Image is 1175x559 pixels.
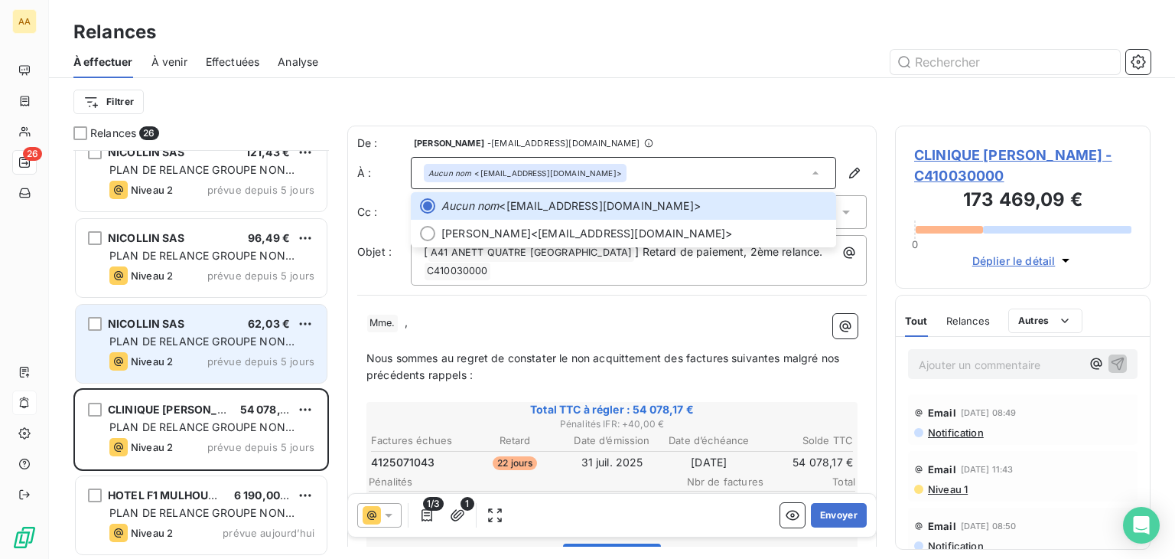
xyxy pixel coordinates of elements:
span: prévue depuis 5 jours [207,355,314,368]
span: 1/3 [423,497,444,511]
span: 6 190,00 € [234,489,291,502]
span: Notification [926,540,984,552]
td: 31 juil. 2025 [565,454,660,471]
span: , [405,315,408,329]
span: NICOLLIN SAS [108,145,184,159]
span: Niveau 2 [131,184,173,196]
span: + 40,00 € [763,492,855,522]
span: Analyse [278,54,318,70]
span: Total TTC à régler : 54 078,17 € [369,402,855,417]
div: grid [73,150,329,559]
span: Mme. [367,315,398,332]
h3: 173 469,09 € [914,186,1131,217]
em: Aucun nom [428,168,471,178]
button: Filtrer [73,90,144,114]
span: À effectuer [73,54,133,70]
span: Niveau 2 [131,441,173,453]
span: Niveau 1 [926,483,968,495]
span: Niveau 2 [131,527,173,539]
span: PLAN DE RELANCE GROUPE NON AUTOMATIQUE [109,249,295,277]
span: 54 078,17 € [240,403,301,416]
span: [DATE] 08:50 [961,521,1017,531]
span: [PERSON_NAME] [414,139,484,148]
span: Effectuées [206,54,260,70]
span: Nous sommes au regret de constater le non acquittement des factures suivantes malgré nos précéden... [366,351,842,382]
span: Objet : [357,245,392,258]
span: A41 ANETT QUATRE [GEOGRAPHIC_DATA] [428,244,634,262]
span: NICOLLIN SAS [108,317,184,330]
span: [DATE] 08:49 [961,408,1017,417]
span: Email [928,463,956,476]
span: - [EMAIL_ADDRESS][DOMAIN_NAME] [487,139,640,148]
span: 96,49 € [248,231,290,244]
span: [PERSON_NAME] [441,226,531,241]
th: Solde TTC [758,433,854,449]
span: PLAN DE RELANCE GROUPE NON AUTOMATIQUE [109,420,295,449]
span: <[EMAIL_ADDRESS][DOMAIN_NAME]> [441,226,827,241]
span: PLAN DE RELANCE GROUPE NON AUTOMATIQUE [109,335,295,363]
span: 121,43 € [246,145,290,159]
span: Niveau 2 [131,355,173,368]
span: 0 [912,238,918,250]
span: 1 [669,492,760,522]
span: Pénalités [369,476,672,488]
div: <[EMAIL_ADDRESS][DOMAIN_NAME]> [428,168,622,178]
span: 1 [461,497,474,511]
span: prévue depuis 5 jours [207,270,314,282]
span: 26 [23,147,42,161]
span: Relances [946,315,990,327]
td: 54 078,17 € [758,454,854,471]
span: Relances [90,126,136,141]
span: Nbr de factures [672,476,763,488]
span: Total [763,476,855,488]
span: 4125071043 [371,455,435,470]
th: Date d’échéance [661,433,757,449]
th: Retard [467,433,563,449]
img: Logo LeanPay [12,525,37,550]
span: 22 jours [493,456,537,470]
span: ] Retard de paiement, 2ème relance. [635,245,822,258]
span: Tout [905,315,928,327]
span: 62,03 € [248,317,290,330]
div: AA [12,9,37,34]
span: Déplier le détail [972,253,1056,269]
span: prévue depuis 5 jours [207,184,314,196]
span: C410030000 [425,263,490,280]
span: Email [928,407,956,419]
span: À venir [151,54,187,70]
span: PLAN DE RELANCE GROUPE NON AUTOMATIQUE [109,506,295,534]
span: prévue aujourd’hui [223,527,314,539]
span: PLAN DE RELANCE GROUPE NON AUTOMATIQUE [109,163,295,191]
button: Envoyer [811,503,867,528]
p: Indemnités forfaitaires de recouvrement (IFR) [369,492,666,507]
span: NICOLLIN SAS [108,231,184,244]
em: Aucun nom [441,198,499,214]
span: Notification [926,427,984,439]
span: Pénalités IFR : + 40,00 € [369,417,855,431]
td: [DATE] [661,454,757,471]
div: Open Intercom Messenger [1123,507,1160,544]
span: CLINIQUE [PERSON_NAME] - C410030000 [914,145,1131,186]
span: Email [928,520,956,532]
span: prévue depuis 5 jours [207,441,314,453]
input: Rechercher [890,50,1120,74]
span: CLINIQUE [PERSON_NAME] [108,403,254,416]
button: Autres [1008,309,1082,333]
h3: Relances [73,18,156,46]
span: HOTEL F1 MULHOUSE [108,489,223,502]
span: 26 [139,126,158,140]
button: Déplier le détail [968,252,1079,270]
span: [ [424,245,428,258]
th: Factures échues [370,433,466,449]
span: <[EMAIL_ADDRESS][DOMAIN_NAME]> [441,198,827,214]
label: À : [357,165,411,181]
span: Niveau 2 [131,270,173,282]
span: De : [357,136,411,151]
th: Date d’émission [565,433,660,449]
span: [DATE] 11:43 [961,465,1014,474]
label: Cc : [357,204,411,220]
